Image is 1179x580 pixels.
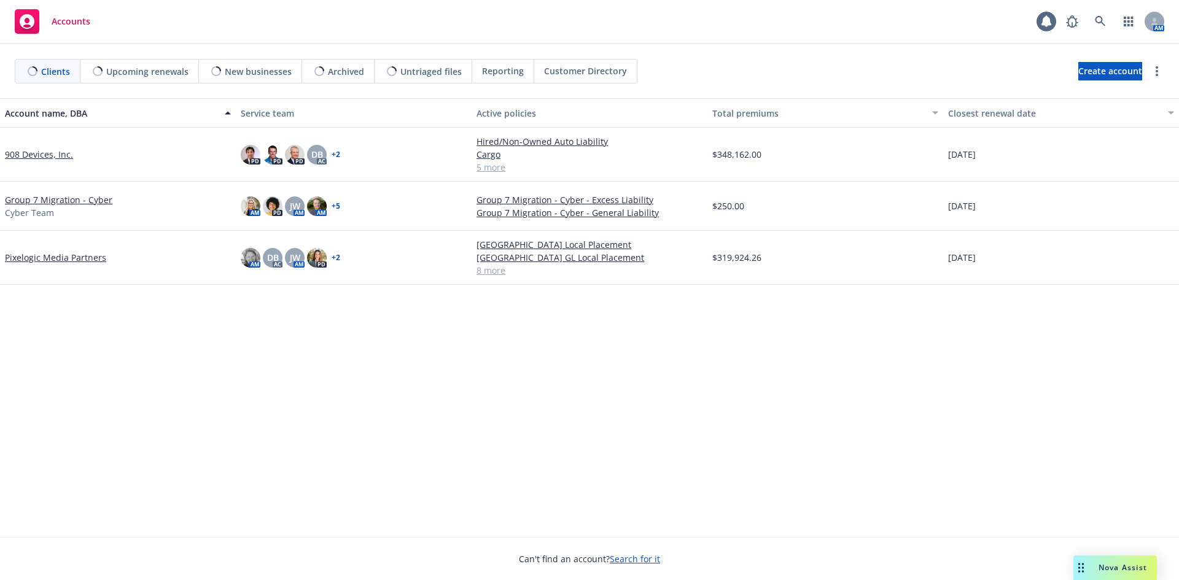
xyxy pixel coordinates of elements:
[1073,555,1157,580] button: Nova Assist
[41,65,70,78] span: Clients
[311,148,323,161] span: DB
[290,199,300,212] span: JW
[307,196,327,216] img: photo
[1073,555,1089,580] div: Drag to move
[263,145,282,164] img: photo
[477,107,702,120] div: Active policies
[267,251,279,264] span: DB
[477,148,702,161] a: Cargo
[285,145,305,164] img: photo
[290,251,300,264] span: JW
[52,17,90,26] span: Accounts
[712,148,761,161] span: $348,162.00
[241,145,260,164] img: photo
[948,107,1161,120] div: Closest renewal date
[400,65,462,78] span: Untriaged files
[948,199,976,212] span: [DATE]
[948,251,976,264] span: [DATE]
[263,196,282,216] img: photo
[5,206,54,219] span: Cyber Team
[5,193,112,206] a: Group 7 Migration - Cyber
[1116,9,1141,34] a: Switch app
[307,248,327,268] img: photo
[10,4,95,39] a: Accounts
[1078,62,1142,80] a: Create account
[477,251,702,264] a: [GEOGRAPHIC_DATA] GL Local Placement
[948,148,976,161] span: [DATE]
[482,64,524,77] span: Reporting
[477,206,702,219] a: Group 7 Migration - Cyber - General Liability
[610,553,660,565] a: Search for it
[5,107,217,120] div: Account name, DBA
[241,196,260,216] img: photo
[5,251,106,264] a: Pixelogic Media Partners
[332,151,340,158] a: + 2
[519,552,660,565] span: Can't find an account?
[477,264,702,277] a: 8 more
[1088,9,1113,34] a: Search
[1150,64,1164,79] a: more
[332,254,340,261] a: + 2
[332,203,340,210] a: + 5
[5,148,73,161] a: 908 Devices, Inc.
[707,98,943,128] button: Total premiums
[477,161,702,174] a: 5 more
[236,98,472,128] button: Service team
[712,251,761,264] span: $319,924.26
[712,107,925,120] div: Total premiums
[712,199,744,212] span: $250.00
[943,98,1179,128] button: Closest renewal date
[106,65,189,78] span: Upcoming renewals
[241,248,260,268] img: photo
[477,135,702,148] a: Hired/Non-Owned Auto Liability
[477,193,702,206] a: Group 7 Migration - Cyber - Excess Liability
[472,98,707,128] button: Active policies
[1060,9,1084,34] a: Report a Bug
[328,65,364,78] span: Archived
[544,64,627,77] span: Customer Directory
[225,65,292,78] span: New businesses
[241,107,467,120] div: Service team
[1099,562,1147,573] span: Nova Assist
[1078,60,1142,83] span: Create account
[477,238,702,251] a: [GEOGRAPHIC_DATA] Local Placement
